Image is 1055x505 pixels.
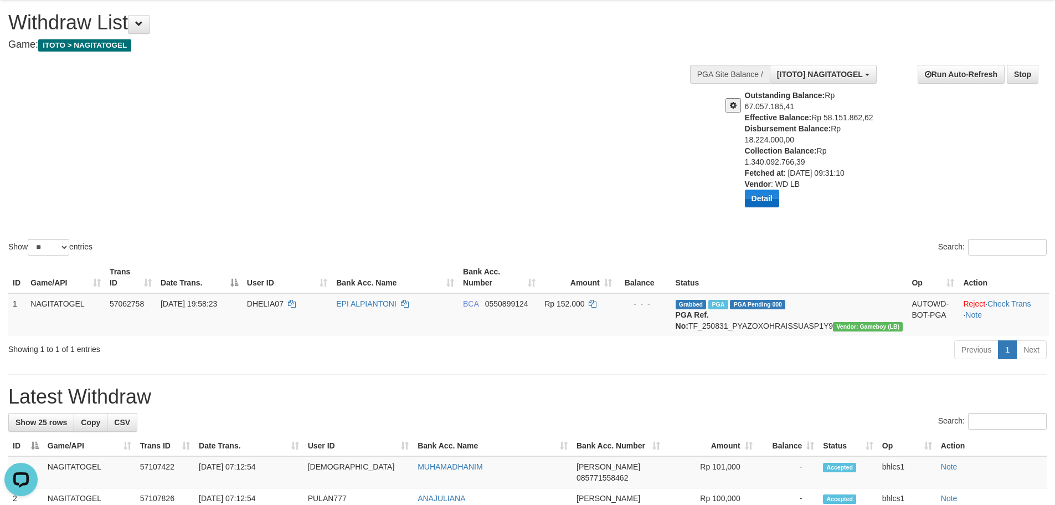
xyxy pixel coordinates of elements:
a: Copy [74,413,107,432]
span: ITOTO > NAGITATOGEL [38,39,131,52]
button: Detail [745,190,779,207]
a: EPI ALPIANTONI [336,299,397,308]
a: Note [965,310,982,319]
button: Open LiveChat chat widget [4,4,38,38]
th: Status [671,262,908,293]
th: Amount: activate to sort column ascending [540,262,616,293]
th: Balance: activate to sort column ascending [757,436,819,456]
span: Marked by bhlcs1 [708,300,728,309]
th: Date Trans.: activate to sort column ascending [194,436,303,456]
label: Show entries [8,239,92,256]
a: MUHAMADHANIM [418,462,482,471]
td: AUTOWD-BOT-PGA [907,293,959,336]
th: Op: activate to sort column ascending [878,436,936,456]
td: 1 [8,293,26,336]
th: Bank Acc. Name: activate to sort column ascending [413,436,572,456]
a: Run Auto-Refresh [918,65,1005,84]
th: ID [8,262,26,293]
a: Check Trans [987,299,1031,308]
a: Note [941,462,958,471]
span: 57062758 [110,299,144,308]
label: Search: [938,239,1047,256]
a: Next [1016,340,1047,359]
th: Amount: activate to sort column ascending [665,436,756,456]
button: [ITOTO] NAGITATOGEL [770,65,877,84]
input: Search: [968,413,1047,430]
th: Bank Acc. Name: activate to sort column ascending [332,262,459,293]
a: 1 [998,340,1017,359]
th: Game/API: activate to sort column ascending [26,262,105,293]
a: Reject [963,299,985,308]
div: - - - [621,298,667,309]
div: Rp 67.057.185,41 Rp 58.151.862,62 Rp 18.224.000,00 Rp 1.340.092.766,39 : [DATE] 09:31:10 : WD LB [745,90,882,216]
span: Copy 085771558462 to clipboard [577,473,628,482]
b: Collection Balance: [745,146,817,155]
h4: Game: [8,39,692,50]
span: BCA [463,299,478,308]
h1: Withdraw List [8,12,692,34]
td: - [757,456,819,488]
span: Grabbed [676,300,707,309]
a: ANAJULIANA [418,494,465,503]
span: [ITOTO] NAGITATOGEL [777,70,863,79]
b: Outstanding Balance: [745,91,825,100]
th: Trans ID: activate to sort column ascending [136,436,194,456]
td: NAGITATOGEL [43,456,136,488]
a: Stop [1007,65,1038,84]
b: Disbursement Balance: [745,124,831,133]
td: 57107422 [136,456,194,488]
td: 1 [8,456,43,488]
th: User ID: activate to sort column ascending [303,436,413,456]
h1: Latest Withdraw [8,386,1047,408]
th: Game/API: activate to sort column ascending [43,436,136,456]
b: Fetched at [745,169,784,177]
th: Action [936,436,1047,456]
span: Vendor URL: https://dashboard.q2checkout.com/secure [833,322,903,331]
b: PGA Ref. No: [676,310,709,330]
th: Action [959,262,1049,293]
span: [PERSON_NAME] [577,494,640,503]
a: Note [941,494,958,503]
label: Search: [938,413,1047,430]
th: ID: activate to sort column descending [8,436,43,456]
span: Rp 152.000 [544,299,584,308]
th: User ID: activate to sort column ascending [243,262,332,293]
th: Bank Acc. Number: activate to sort column ascending [572,436,665,456]
span: Copy [81,418,100,427]
td: NAGITATOGEL [26,293,105,336]
th: Date Trans.: activate to sort column descending [156,262,243,293]
b: Vendor [745,180,771,188]
a: Previous [954,340,999,359]
td: Rp 101,000 [665,456,756,488]
th: Trans ID: activate to sort column ascending [105,262,156,293]
th: Status: activate to sort column ascending [819,436,877,456]
td: [DATE] 07:12:54 [194,456,303,488]
span: Accepted [823,494,856,504]
th: Bank Acc. Number: activate to sort column ascending [459,262,540,293]
select: Showentries [28,239,69,256]
td: [DEMOGRAPHIC_DATA] [303,456,413,488]
span: DHELIA07 [247,299,284,308]
input: Search: [968,239,1047,256]
td: TF_250831_PYAZOXOHRAISSUASP1Y9 [671,293,908,336]
th: Op: activate to sort column ascending [907,262,959,293]
span: CSV [114,418,130,427]
td: bhlcs1 [878,456,936,488]
th: Balance [616,262,671,293]
span: [DATE] 19:58:23 [161,299,217,308]
a: CSV [107,413,137,432]
span: Show 25 rows [16,418,67,427]
div: PGA Site Balance / [690,65,770,84]
span: [PERSON_NAME] [577,462,640,471]
a: Show 25 rows [8,413,74,432]
span: Accepted [823,463,856,472]
div: Showing 1 to 1 of 1 entries [8,339,431,355]
span: Copy 0550899124 to clipboard [485,299,528,308]
span: PGA Pending [730,300,785,309]
td: · · [959,293,1049,336]
b: Effective Balance: [745,113,812,122]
